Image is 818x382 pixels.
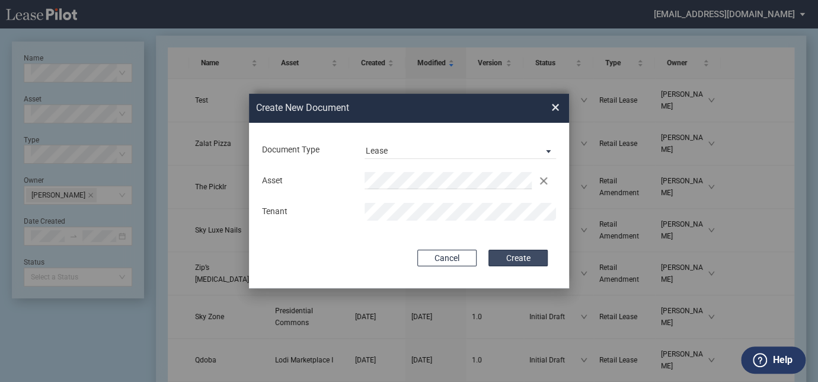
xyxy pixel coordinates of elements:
md-select: Document Type: Lease [365,141,556,159]
div: Tenant [255,206,357,218]
span: × [551,98,560,117]
label: Help [772,352,792,368]
div: Document Type [255,144,357,156]
md-dialog: Create New ... [249,94,569,288]
div: Asset [255,175,357,187]
div: Lease [366,146,388,155]
button: Create [488,250,548,266]
button: Cancel [417,250,477,266]
h2: Create New Document [256,101,509,114]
